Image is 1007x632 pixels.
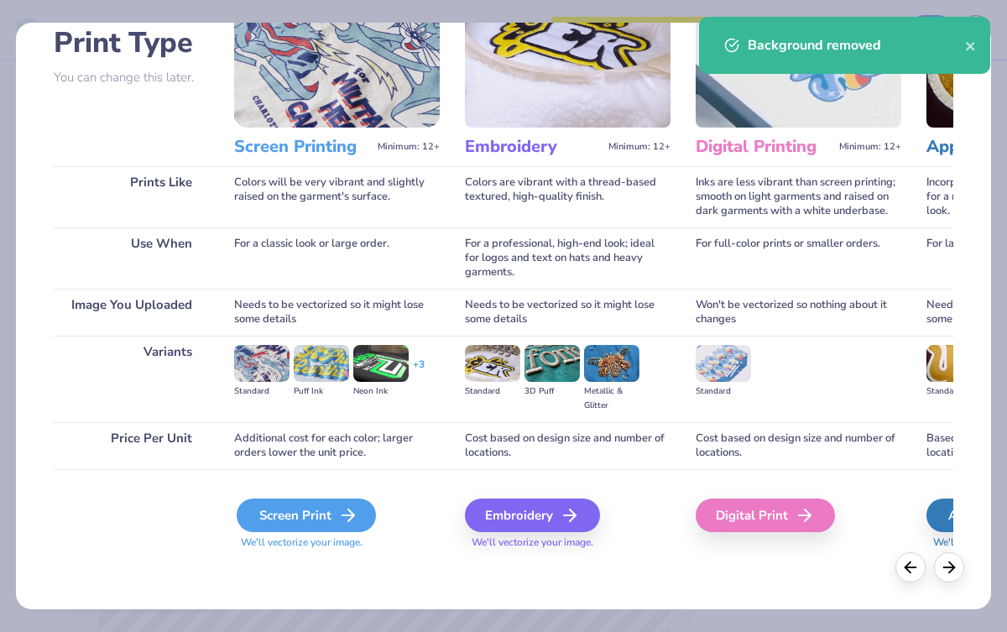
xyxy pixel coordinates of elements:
div: Won't be vectorized so nothing about it changes [696,289,901,336]
div: For full-color prints or smaller orders. [696,227,901,289]
h3: Screen Printing [234,136,371,158]
div: Standard [696,384,751,399]
div: Colors are vibrant with a thread-based textured, high-quality finish. [465,166,670,227]
img: Standard [696,345,751,382]
div: Screen Print [237,499,376,532]
img: Neon Ink [353,345,409,382]
div: Metallic & Glitter [584,384,639,413]
h3: Embroidery [465,136,602,158]
img: Metallic & Glitter [584,345,639,382]
p: You can change this later. [54,71,209,85]
div: For a professional, high-end look; ideal for logos and text on hats and heavy garments. [465,227,670,289]
div: For a classic look or large order. [234,227,440,289]
div: Standard [234,384,290,399]
span: We'll vectorize your image. [234,535,440,550]
img: 3D Puff [524,345,580,382]
button: close [965,35,977,55]
div: Needs to be vectorized so it might lose some details [234,289,440,336]
div: Colors will be very vibrant and slightly raised on the garment's surface. [234,166,440,227]
img: Standard [234,345,290,382]
span: Minimum: 12+ [608,141,670,153]
div: Price Per Unit [54,422,209,469]
div: Image You Uploaded [54,289,209,336]
span: Minimum: 12+ [378,141,440,153]
img: Standard [465,345,520,382]
img: Puff Ink [294,345,349,382]
div: Use When [54,227,209,289]
div: Puff Ink [294,384,349,399]
div: Embroidery [465,499,600,532]
h3: Digital Printing [696,136,832,158]
div: Neon Ink [353,384,409,399]
div: Cost based on design size and number of locations. [465,422,670,469]
div: Standard [465,384,520,399]
div: Prints Like [54,166,209,227]
img: Standard [926,345,982,382]
div: Needs to be vectorized so it might lose some details [465,289,670,336]
div: Cost based on design size and number of locations. [696,422,901,469]
div: Inks are less vibrant than screen printing; smooth on light garments and raised on dark garments ... [696,166,901,227]
div: Variants [54,336,209,422]
div: 3D Puff [524,384,580,399]
span: We'll vectorize your image. [465,535,670,550]
div: Background removed [748,35,965,55]
div: Additional cost for each color; larger orders lower the unit price. [234,422,440,469]
div: + 3 [413,358,425,386]
span: Minimum: 12+ [839,141,901,153]
div: Digital Print [696,499,835,532]
div: Standard [926,384,982,399]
